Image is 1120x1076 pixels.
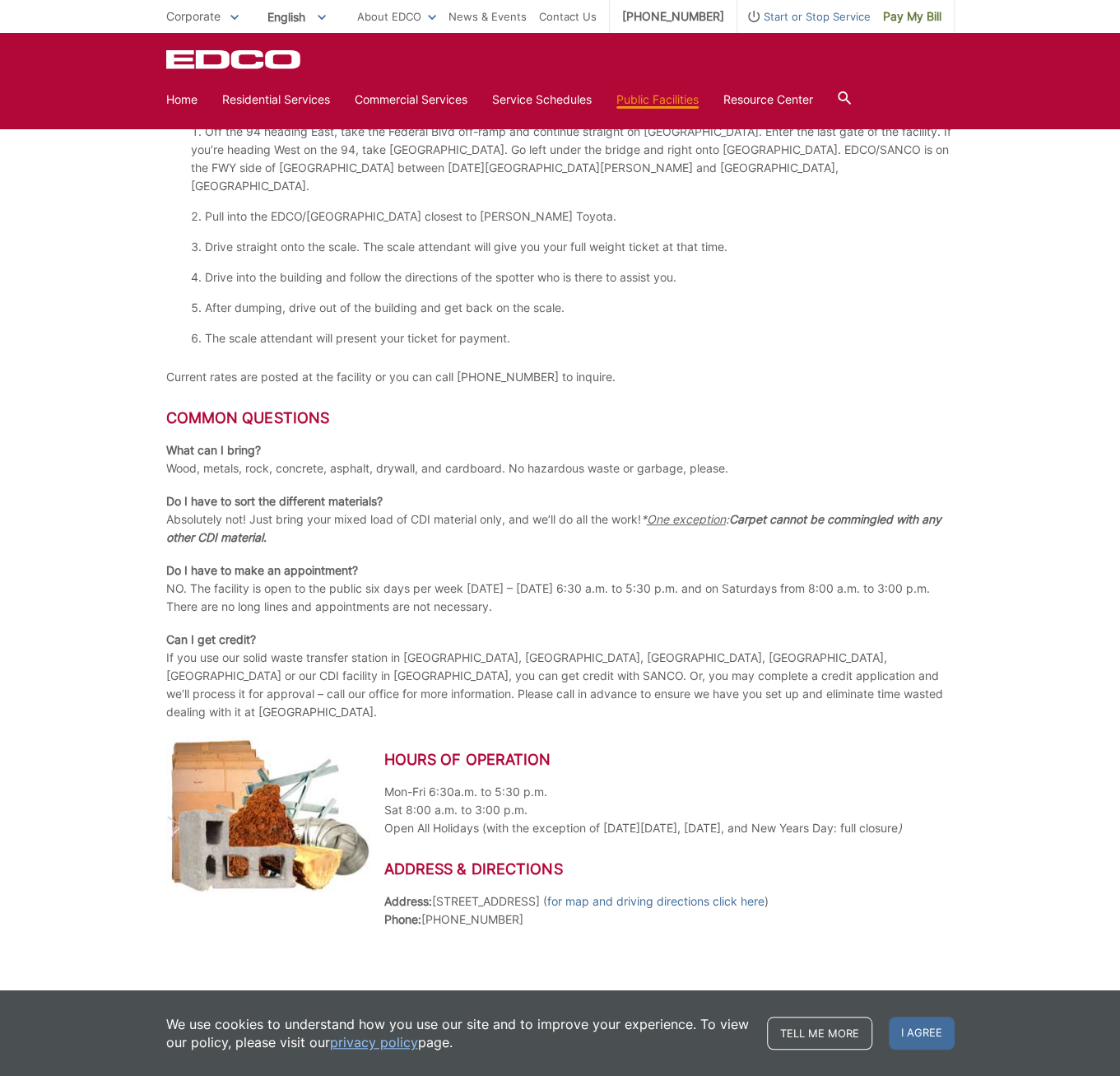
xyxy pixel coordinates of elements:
[166,736,372,892] img: CDI Waste
[166,91,198,109] a: Home
[723,91,813,109] a: Resource Center
[166,441,955,477] p: Wood, metals, rock, concrete, asphalt, drywall, and cardboard. No hazardous waste or garbage, ple...
[166,299,955,317] li: After dumping, drive out of the building and get back on the scale.
[166,443,261,457] strong: What can I bring?
[492,91,592,109] a: Service Schedules
[889,1017,955,1050] span: I agree
[255,3,338,30] span: English
[222,91,330,109] a: Residential Services
[166,238,955,256] li: Drive straight onto the scale. The scale attendant will give you your full weight ticket at that ...
[883,7,941,26] span: Pay My Bill
[616,91,699,109] a: Public Facilities
[357,7,436,26] a: About EDCO
[166,368,955,386] p: Current rates are posted at the facility or you can call [PHONE_NUMBER] to inquire.
[898,821,902,835] em: )
[166,561,955,616] p: NO. The facility is open to the public six days per week [DATE] – [DATE] 6:30 a.m. to 5:30 p.m. a...
[166,494,383,508] strong: Do I have to sort the different materials?
[166,409,955,427] h2: Common Questions
[166,631,955,721] p: If you use our solid waste transfer station in [GEOGRAPHIC_DATA], [GEOGRAPHIC_DATA], [GEOGRAPHIC_...
[355,91,467,109] a: Commercial Services
[384,894,432,908] strong: Address:
[166,329,955,347] li: The scale attendant will present your ticket for payment.
[166,632,256,646] strong: Can I get credit?
[384,892,902,929] p: [STREET_ADDRESS] ( ) [PHONE_NUMBER]
[166,563,358,577] strong: Do I have to make an appointment?
[166,492,955,547] p: Absolutely not! Just bring your mixed load of CDI material only, and we’ll do all the work!
[384,860,902,878] h2: Address & Directions
[767,1017,872,1050] a: Tell me more
[166,9,221,23] span: Corporate
[330,1033,418,1051] a: privacy policy
[166,123,955,195] li: Off the 94 heading East, take the Federal Blvd off-ramp and continue straight on [GEOGRAPHIC_DATA...
[166,207,955,226] li: Pull into the EDCO/[GEOGRAPHIC_DATA] closest to [PERSON_NAME] Toyota.
[166,1015,751,1051] p: We use cookies to understand how you use our site and to improve your experience. To view our pol...
[647,512,726,526] span: One exception
[166,49,303,69] a: EDCD logo. Return to the homepage.
[384,912,421,926] strong: Phone:
[448,7,527,26] a: News & Events
[384,783,902,837] p: Mon-Fri 6:30a.m. to 5:30 p.m. Sat 8:00 a.m. to 3:00 p.m. Open All Holidays (with the exception of...
[539,7,597,26] a: Contact Us
[547,892,764,911] a: for map and driving directions click here
[384,751,902,769] h2: Hours of Operation
[166,512,941,544] strong: Carpet cannot be commingled with any other CDI material.
[166,268,955,286] li: Drive into the building and follow the directions of the spotter who is there to assist you.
